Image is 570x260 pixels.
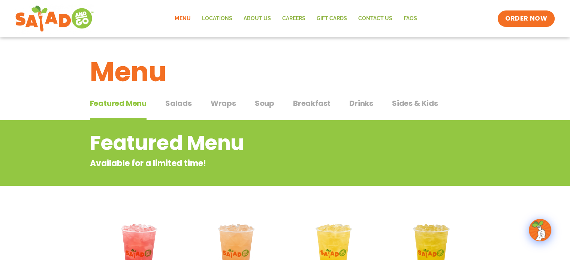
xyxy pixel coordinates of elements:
a: Careers [276,10,311,27]
a: Contact Us [352,10,398,27]
a: About Us [238,10,276,27]
a: ORDER NOW [498,10,555,27]
span: Soup [255,98,274,109]
span: Breakfast [293,98,331,109]
span: ORDER NOW [505,14,547,23]
span: Featured Menu [90,98,147,109]
div: Tabbed content [90,95,480,120]
span: Wraps [211,98,236,109]
h2: Featured Menu [90,128,420,158]
img: wpChatIcon [530,220,551,241]
h1: Menu [90,52,480,92]
a: Locations [196,10,238,27]
span: Salads [165,98,192,109]
nav: Menu [169,10,422,27]
a: GIFT CARDS [311,10,352,27]
span: Sides & Kids [392,98,438,109]
a: Menu [169,10,196,27]
a: FAQs [398,10,422,27]
img: new-SAG-logo-768×292 [15,4,94,34]
p: Available for a limited time! [90,157,420,169]
span: Drinks [349,98,373,109]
